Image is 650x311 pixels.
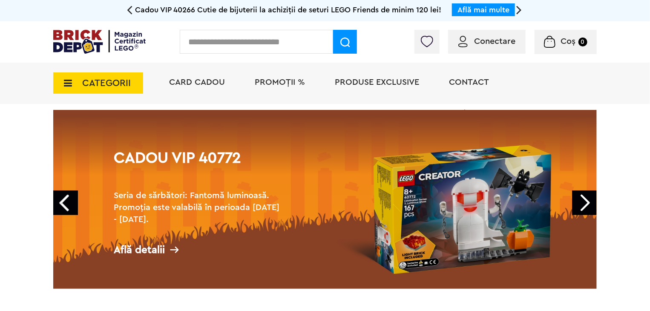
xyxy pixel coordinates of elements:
[135,6,441,14] span: Cadou VIP 40266 Cutie de bijuterii la achiziții de seturi LEGO Friends de minim 120 lei!
[53,110,597,289] a: Cadou VIP 40772Seria de sărbători: Fantomă luminoasă. Promoția este valabilă în perioada [DATE] -...
[561,37,576,46] span: Coș
[449,78,489,86] a: Contact
[114,190,284,225] h2: Seria de sărbători: Fantomă luminoasă. Promoția este valabilă în perioada [DATE] - [DATE].
[572,190,597,215] a: Next
[457,6,509,14] a: Află mai multe
[578,37,587,46] small: 0
[474,37,515,46] span: Conectare
[82,78,131,88] span: CATEGORII
[169,78,225,86] a: Card Cadou
[335,78,419,86] a: Produse exclusive
[53,190,78,215] a: Prev
[458,37,515,46] a: Conectare
[114,245,284,255] div: Află detalii
[114,150,284,181] h1: Cadou VIP 40772
[255,78,305,86] a: PROMOȚII %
